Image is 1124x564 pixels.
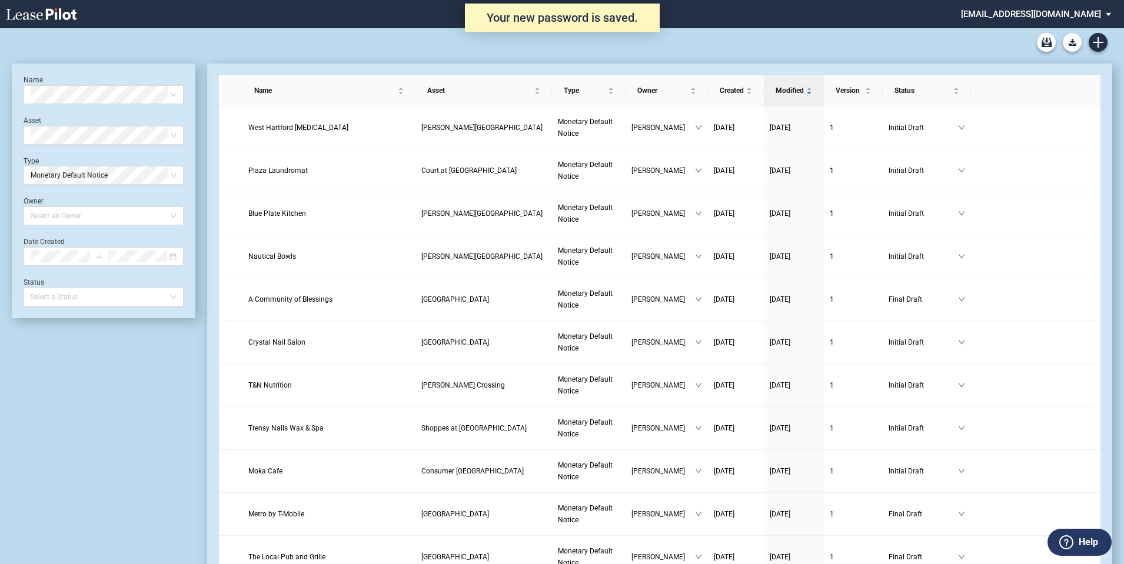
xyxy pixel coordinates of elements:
a: [DATE] [770,208,818,219]
span: [DATE] [770,553,790,561]
span: [PERSON_NAME] [631,379,695,391]
span: down [695,425,702,432]
span: West Hartford Chiropractic [248,124,348,132]
span: down [958,253,965,260]
span: 1 [830,338,834,346]
a: Monetary Default Notice [558,245,620,268]
span: [DATE] [770,252,790,261]
a: [GEOGRAPHIC_DATA] [421,336,546,348]
span: down [695,468,702,475]
span: down [958,296,965,303]
a: Archive [1037,33,1056,52]
span: [DATE] [714,209,734,218]
span: [PERSON_NAME] [631,293,695,305]
span: T&N Nutrition [248,381,292,389]
a: Monetary Default Notice [558,159,620,182]
span: 1 [830,381,834,389]
span: Status [894,85,951,96]
md-menu: Download Blank Form List [1059,33,1085,52]
div: Your new password is saved. [465,4,660,32]
a: 1 [830,251,877,262]
a: Plaza Laundromat [248,165,410,176]
span: down [958,510,965,518]
a: [DATE] [714,465,758,477]
span: Monetary Default Notice [558,246,613,266]
label: Date Created [24,238,65,246]
span: Initial Draft [889,379,958,391]
span: down [958,339,965,346]
label: Type [24,157,39,165]
span: [DATE] [714,295,734,303]
label: Help [1079,535,1098,550]
span: Moka Cafe [248,467,282,475]
a: Monetary Default Notice [558,373,620,397]
a: 1 [830,208,877,219]
a: [DATE] [770,465,818,477]
span: Metro by T-Mobile [248,510,304,518]
span: 1 [830,424,834,432]
span: Version [836,85,863,96]
span: down [958,167,965,174]
span: Initial Draft [889,251,958,262]
a: [DATE] [770,293,818,305]
a: [DATE] [714,251,758,262]
span: down [695,210,702,217]
label: Owner [24,197,44,205]
a: [DATE] [770,165,818,176]
span: down [695,339,702,346]
a: Crystal Nail Salon [248,336,410,348]
a: 1 [830,465,877,477]
span: Southgate Center [421,553,489,561]
a: [DATE] [770,508,818,520]
span: down [958,425,965,432]
span: [DATE] [714,510,734,518]
label: Asset [24,116,41,125]
a: Monetary Default Notice [558,416,620,440]
th: Asset [415,75,552,106]
span: The Local Pub and Grille [248,553,325,561]
a: Shoppes at [GEOGRAPHIC_DATA] [421,422,546,434]
span: Monetary Default Notice [558,504,613,524]
span: Initial Draft [889,422,958,434]
a: Monetary Default Notice [558,288,620,311]
span: [DATE] [714,381,734,389]
span: down [958,124,965,131]
span: [PERSON_NAME] [631,165,695,176]
span: Plaza Laundromat [248,166,308,175]
span: [DATE] [714,166,734,175]
a: [DATE] [714,422,758,434]
span: Trensy Nails Wax & Spa [248,424,324,432]
span: [DATE] [714,424,734,432]
span: down [695,296,702,303]
a: [DATE] [770,551,818,563]
span: Kimberly Crossing [421,381,505,389]
span: Final Draft [889,293,958,305]
a: [PERSON_NAME][GEOGRAPHIC_DATA] [421,122,546,134]
label: Status [24,278,44,286]
a: Create new document [1089,33,1108,52]
a: 1 [830,551,877,563]
a: [DATE] [714,165,758,176]
a: Monetary Default Notice [558,331,620,354]
a: [DATE] [714,379,758,391]
span: down [695,382,702,389]
span: Created [720,85,744,96]
a: [PERSON_NAME][GEOGRAPHIC_DATA] [421,251,546,262]
th: Owner [626,75,708,106]
th: Type [552,75,626,106]
span: [PERSON_NAME] [631,251,695,262]
span: 1 [830,553,834,561]
a: [DATE] [714,293,758,305]
span: down [695,167,702,174]
span: swap-right [95,252,103,261]
span: down [695,553,702,560]
span: [PERSON_NAME] [631,336,695,348]
a: 1 [830,379,877,391]
span: Monetary Default Notice [558,289,613,309]
span: Name [254,85,395,96]
span: [DATE] [770,381,790,389]
span: [DATE] [770,295,790,303]
span: 1 [830,252,834,261]
a: Nautical Bowls [248,251,410,262]
a: Trensy Nails Wax & Spa [248,422,410,434]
